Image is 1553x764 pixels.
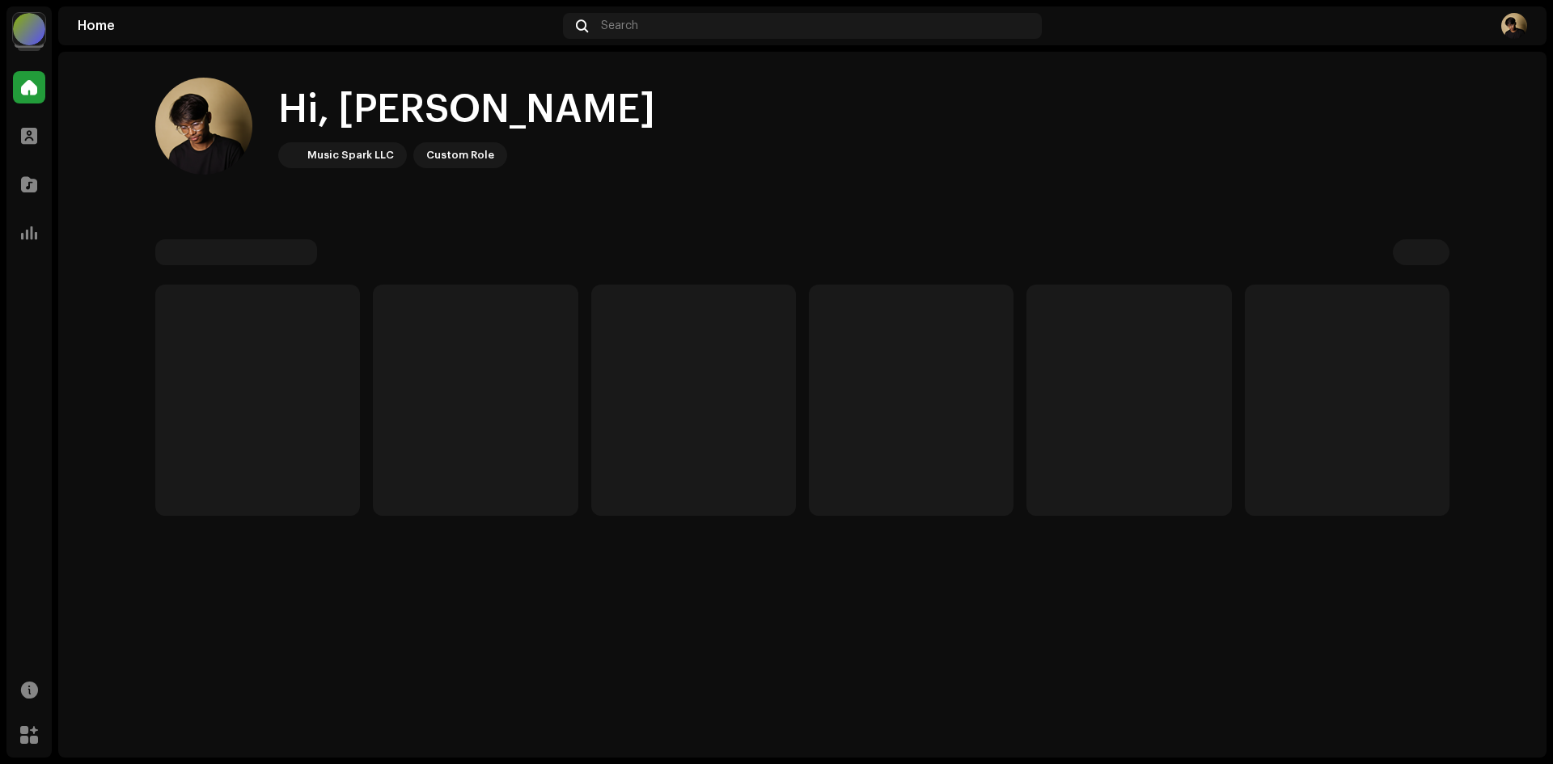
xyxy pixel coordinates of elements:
div: Home [78,19,556,32]
img: 1f3c8f6c-36a0-4a3c-9533-f7903278d1f8 [1501,13,1527,39]
span: Search [601,19,638,32]
div: Music Spark LLC [307,146,394,165]
img: 1f3c8f6c-36a0-4a3c-9533-f7903278d1f8 [155,78,252,175]
div: Custom Role [426,146,494,165]
img: bc4c4277-71b2-49c5-abdf-ca4e9d31f9c1 [281,146,301,165]
div: Hi, [PERSON_NAME] [278,84,655,136]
